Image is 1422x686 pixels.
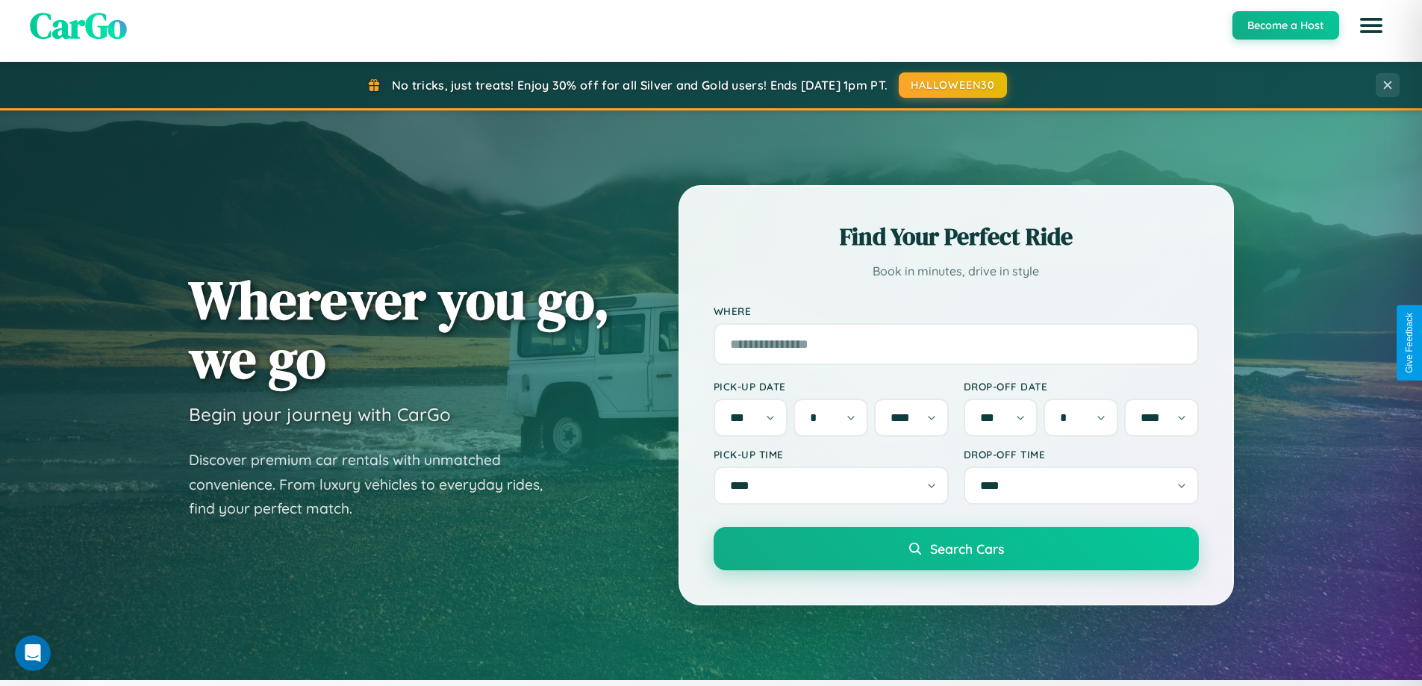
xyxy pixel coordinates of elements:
[1350,4,1392,46] button: Open menu
[964,448,1199,461] label: Drop-off Time
[1404,313,1415,373] div: Give Feedback
[930,540,1004,557] span: Search Cars
[714,527,1199,570] button: Search Cars
[899,72,1007,98] button: HALLOWEEN30
[714,448,949,461] label: Pick-up Time
[714,220,1199,253] h2: Find Your Perfect Ride
[392,78,888,93] span: No tricks, just treats! Enjoy 30% off for all Silver and Gold users! Ends [DATE] 1pm PT.
[714,261,1199,282] p: Book in minutes, drive in style
[714,305,1199,317] label: Where
[189,270,610,388] h1: Wherever you go, we go
[15,635,51,671] iframe: Intercom live chat
[189,403,451,425] h3: Begin your journey with CarGo
[189,448,562,521] p: Discover premium car rentals with unmatched convenience. From luxury vehicles to everyday rides, ...
[964,380,1199,393] label: Drop-off Date
[714,380,949,393] label: Pick-up Date
[30,1,127,50] span: CarGo
[1232,11,1339,40] button: Become a Host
